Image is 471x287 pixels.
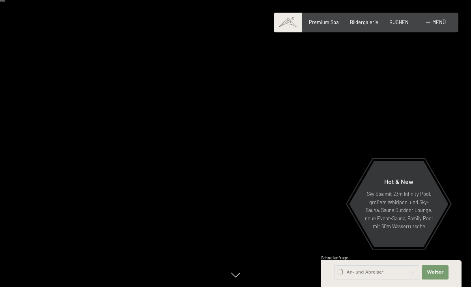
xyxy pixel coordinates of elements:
[422,265,449,279] button: Weiter
[321,255,348,260] span: Schnellanfrage
[350,19,378,25] a: Bildergalerie
[364,190,433,230] p: Sky Spa mit 23m Infinity Pool, großem Whirlpool und Sky-Sauna, Sauna Outdoor Lounge, neue Event-S...
[389,19,409,25] a: BUCHEN
[427,269,443,276] span: Weiter
[349,161,449,248] a: Hot & New Sky Spa mit 23m Infinity Pool, großem Whirlpool und Sky-Sauna, Sauna Outdoor Lounge, ne...
[309,19,339,25] a: Premium Spa
[432,19,446,25] span: Menü
[384,178,413,185] span: Hot & New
